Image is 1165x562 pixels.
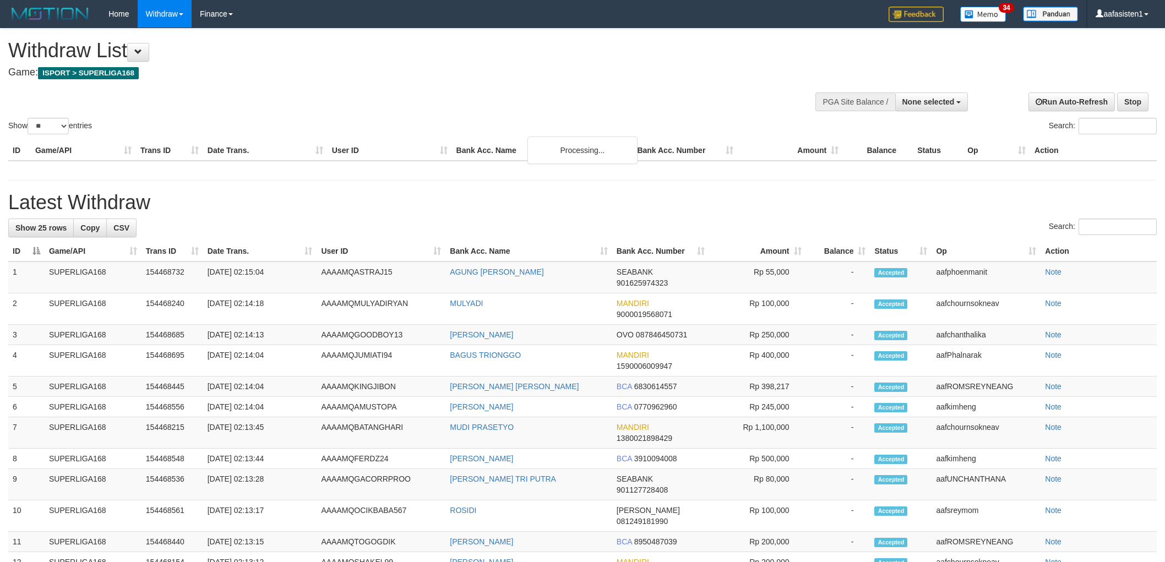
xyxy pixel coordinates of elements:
[1079,118,1157,134] input: Search:
[450,299,483,308] a: MULYADI
[141,345,203,377] td: 154468695
[806,345,870,377] td: -
[141,377,203,397] td: 154468445
[450,268,543,276] a: AGUNG [PERSON_NAME]
[317,397,445,417] td: AAAAMQAMUSTOPA
[8,241,45,261] th: ID: activate to sort column descending
[932,532,1041,552] td: aafROMSREYNEANG
[617,434,672,443] span: Copy 1380021898429 to clipboard
[450,330,513,339] a: [PERSON_NAME]
[45,417,141,449] td: SUPERLIGA168
[806,325,870,345] td: -
[8,6,92,22] img: MOTION_logo.png
[141,293,203,325] td: 154468240
[806,377,870,397] td: -
[709,500,806,532] td: Rp 100,000
[8,345,45,377] td: 4
[874,268,907,277] span: Accepted
[806,241,870,261] th: Balance: activate to sort column ascending
[617,485,668,494] span: Copy 901127728408 to clipboard
[8,532,45,552] td: 11
[874,506,907,516] span: Accepted
[73,219,107,237] a: Copy
[445,241,612,261] th: Bank Acc. Name: activate to sort column ascending
[1045,506,1061,515] a: Note
[450,506,476,515] a: ROSIDI
[709,469,806,500] td: Rp 80,000
[8,325,45,345] td: 3
[617,517,668,526] span: Copy 081249181990 to clipboard
[806,417,870,449] td: -
[709,377,806,397] td: Rp 398,217
[1045,474,1061,483] a: Note
[203,397,317,417] td: [DATE] 02:14:04
[45,325,141,345] td: SUPERLIGA168
[8,67,766,78] h4: Game:
[317,532,445,552] td: AAAAMQTOGOGDIK
[450,382,579,391] a: [PERSON_NAME] [PERSON_NAME]
[709,417,806,449] td: Rp 1,100,000
[203,241,317,261] th: Date Trans.: activate to sort column ascending
[634,402,677,411] span: Copy 0770962960 to clipboard
[141,241,203,261] th: Trans ID: activate to sort column ascending
[450,537,513,546] a: [PERSON_NAME]
[136,140,203,161] th: Trans ID
[709,293,806,325] td: Rp 100,000
[45,469,141,500] td: SUPERLIGA168
[450,351,521,359] a: BAGUS TRIONGGO
[874,423,907,433] span: Accepted
[932,397,1041,417] td: aafkimheng
[1045,454,1061,463] a: Note
[8,140,31,161] th: ID
[913,140,963,161] th: Status
[141,397,203,417] td: 154468556
[617,279,668,287] span: Copy 901625974323 to clipboard
[612,241,709,261] th: Bank Acc. Number: activate to sort column ascending
[45,397,141,417] td: SUPERLIGA168
[8,192,1157,214] h1: Latest Withdraw
[8,261,45,293] td: 1
[1030,140,1157,161] th: Action
[895,92,968,111] button: None selected
[932,449,1041,469] td: aafkimheng
[203,469,317,500] td: [DATE] 02:13:28
[1041,241,1157,261] th: Action
[1045,382,1061,391] a: Note
[1028,92,1115,111] a: Run Auto-Refresh
[141,417,203,449] td: 154468215
[450,474,556,483] a: [PERSON_NAME] TRI PUTRA
[317,469,445,500] td: AAAAMQGACORRPROO
[203,345,317,377] td: [DATE] 02:14:04
[317,417,445,449] td: AAAAMQBATANGHARI
[634,537,677,546] span: Copy 8950487039 to clipboard
[1045,537,1061,546] a: Note
[963,140,1030,161] th: Op
[450,402,513,411] a: [PERSON_NAME]
[317,325,445,345] td: AAAAMQGOODBOY13
[45,532,141,552] td: SUPERLIGA168
[45,345,141,377] td: SUPERLIGA168
[106,219,137,237] a: CSV
[617,362,672,370] span: Copy 1590006009947 to clipboard
[633,140,738,161] th: Bank Acc. Number
[999,3,1014,13] span: 34
[709,449,806,469] td: Rp 500,000
[317,241,445,261] th: User ID: activate to sort column ascending
[806,397,870,417] td: -
[317,293,445,325] td: AAAAMQMULYADIRYAN
[203,293,317,325] td: [DATE] 02:14:18
[932,500,1041,532] td: aafsreymom
[874,403,907,412] span: Accepted
[45,500,141,532] td: SUPERLIGA168
[8,500,45,532] td: 10
[8,219,74,237] a: Show 25 rows
[874,299,907,309] span: Accepted
[450,454,513,463] a: [PERSON_NAME]
[709,397,806,417] td: Rp 245,000
[932,293,1041,325] td: aafchournsokneav
[709,325,806,345] td: Rp 250,000
[1045,268,1061,276] a: Note
[1049,118,1157,134] label: Search:
[843,140,913,161] th: Balance
[617,423,649,432] span: MANDIRI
